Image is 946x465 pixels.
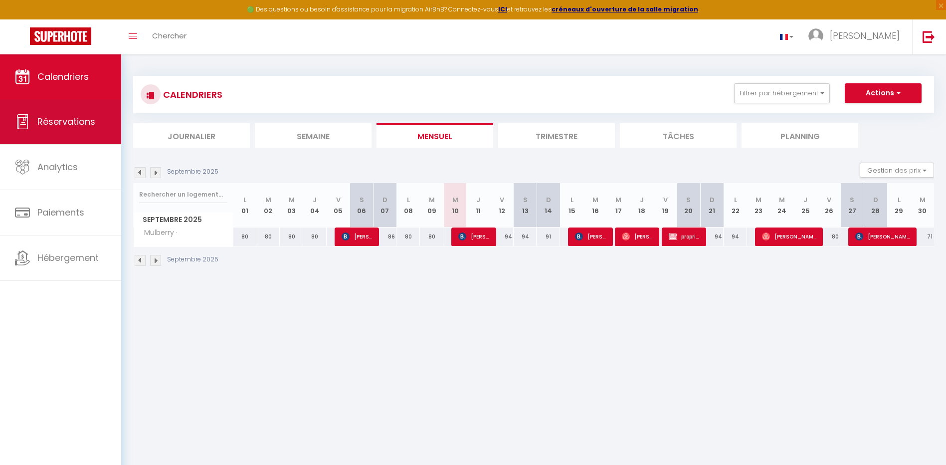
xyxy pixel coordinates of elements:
[152,30,187,41] span: Chercher
[37,115,95,128] span: Réservations
[583,183,607,228] th: 16
[490,228,514,246] div: 94
[537,228,560,246] div: 91
[742,123,858,148] li: Planning
[256,228,280,246] div: 80
[514,228,537,246] div: 94
[452,195,458,205] abbr: M
[313,195,317,205] abbr: J
[654,183,677,228] th: 19
[747,183,770,228] th: 23
[817,183,841,228] th: 26
[700,183,724,228] th: 21
[801,19,912,54] a: ... [PERSON_NAME]
[233,228,257,246] div: 80
[407,195,410,205] abbr: L
[570,195,573,205] abbr: L
[923,30,935,43] img: logout
[145,19,194,54] a: Chercher
[734,195,737,205] abbr: L
[336,195,341,205] abbr: V
[663,195,668,205] abbr: V
[677,183,701,228] th: 20
[37,161,78,173] span: Analytics
[134,213,233,227] span: Septembre 2025
[575,227,606,246] span: [PERSON_NAME]
[420,228,443,246] div: 80
[734,83,830,103] button: Filtrer par hébergement
[817,228,841,246] div: 80
[514,183,537,228] th: 13
[873,195,878,205] abbr: D
[37,206,84,219] span: Paiements
[280,228,303,246] div: 80
[700,228,724,246] div: 94
[500,195,504,205] abbr: V
[490,183,514,228] th: 12
[911,228,934,246] div: 71
[467,183,490,228] th: 11
[135,228,180,238] span: Mulberry ·
[724,228,747,246] div: 94
[546,195,551,205] abbr: D
[420,183,443,228] th: 09
[756,195,761,205] abbr: M
[265,195,271,205] abbr: M
[161,83,222,106] h3: CALENDRIERS
[640,195,644,205] abbr: J
[396,183,420,228] th: 08
[827,195,831,205] abbr: V
[289,195,295,205] abbr: M
[382,195,387,205] abbr: D
[855,227,910,246] span: [PERSON_NAME]
[374,183,397,228] th: 07
[898,195,901,205] abbr: L
[724,183,747,228] th: 22
[396,228,420,246] div: 80
[808,28,823,43] img: ...
[779,195,785,205] abbr: M
[476,195,480,205] abbr: J
[256,183,280,228] th: 02
[552,5,698,13] strong: créneaux d'ouverture de la salle migration
[669,227,700,246] span: proprietaitre séjour
[8,4,38,34] button: Ouvrir le widget de chat LiveChat
[255,123,372,148] li: Semaine
[920,195,926,205] abbr: M
[845,83,922,103] button: Actions
[592,195,598,205] abbr: M
[710,195,715,205] abbr: D
[498,123,615,148] li: Trimestre
[30,27,91,45] img: Super Booking
[864,183,887,228] th: 28
[686,195,691,205] abbr: S
[607,183,630,228] th: 17
[615,195,621,205] abbr: M
[560,183,583,228] th: 15
[830,29,900,42] span: [PERSON_NAME]
[850,195,854,205] abbr: S
[350,183,374,228] th: 06
[630,183,654,228] th: 18
[537,183,560,228] th: 14
[327,183,350,228] th: 05
[133,123,250,148] li: Journalier
[840,183,864,228] th: 27
[803,195,807,205] abbr: J
[342,227,373,246] span: [PERSON_NAME][DATE]
[523,195,528,205] abbr: S
[374,228,397,246] div: 86
[458,227,490,246] span: [PERSON_NAME]
[622,227,653,246] span: [PERSON_NAME]
[498,5,507,13] a: ICI
[243,195,246,205] abbr: L
[360,195,364,205] abbr: S
[794,183,817,228] th: 25
[139,186,227,204] input: Rechercher un logement...
[762,227,817,246] span: [PERSON_NAME]
[770,183,794,228] th: 24
[860,163,934,178] button: Gestion des prix
[887,183,911,228] th: 29
[233,183,257,228] th: 01
[443,183,467,228] th: 10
